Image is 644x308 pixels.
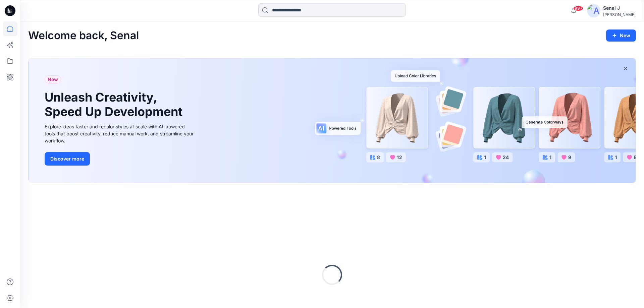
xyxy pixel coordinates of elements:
div: Explore ideas faster and recolor styles at scale with AI-powered tools that boost creativity, red... [45,123,196,144]
span: New [48,75,58,83]
a: Discover more [45,152,196,166]
img: avatar [587,4,600,17]
button: New [606,29,636,42]
button: Discover more [45,152,90,166]
div: Senal J [603,4,636,12]
h2: Welcome back, Senal [28,29,139,42]
h1: Unleash Creativity, Speed Up Development [45,90,185,119]
span: 99+ [573,6,583,11]
div: [PERSON_NAME] [603,12,636,17]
